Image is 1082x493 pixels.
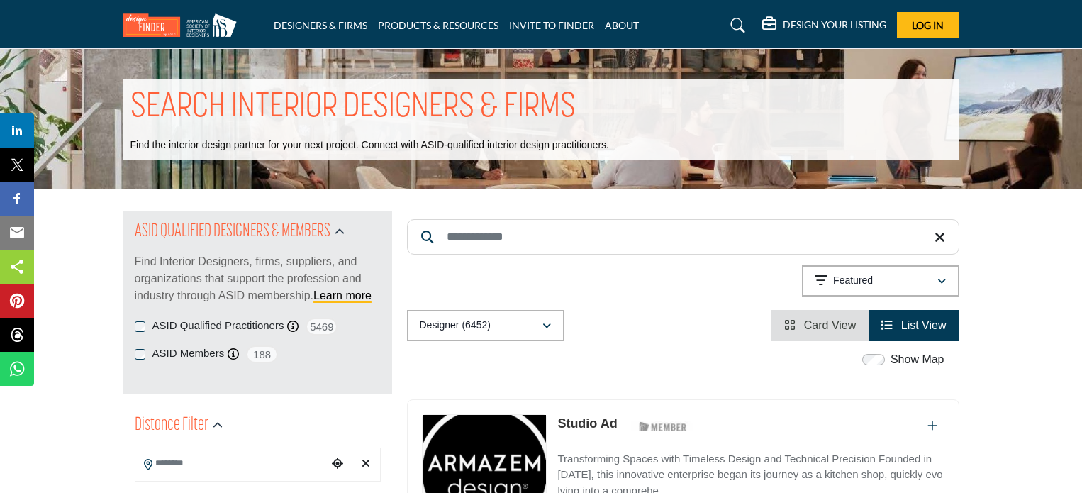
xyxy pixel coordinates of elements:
[802,265,959,297] button: Featured
[407,310,564,341] button: Designer (6452)
[306,318,338,336] span: 5469
[274,19,367,31] a: DESIGNERS & FIRMS
[927,420,937,432] a: Add To List
[135,219,330,245] h2: ASID QUALIFIED DESIGNERS & MEMBERS
[123,13,244,37] img: Site Logo
[891,351,944,368] label: Show Map
[130,138,609,153] p: Find the interior design partner for your next project. Connect with ASID-qualified interior desi...
[901,319,947,331] span: List View
[912,19,944,31] span: Log In
[407,219,959,255] input: Search Keyword
[897,12,959,38] button: Log In
[152,345,225,362] label: ASID Members
[327,449,348,480] div: Choose your current location
[135,321,145,332] input: ASID Qualified Practitioners checkbox
[833,274,873,288] p: Featured
[135,349,145,360] input: ASID Members checkbox
[783,18,886,31] h5: DESIGN YOUR LISTING
[135,413,208,438] h2: Distance Filter
[631,418,695,436] img: ASID Members Badge Icon
[509,19,594,31] a: INVITE TO FINDER
[378,19,498,31] a: PRODUCTS & RESOURCES
[557,416,617,431] a: Studio Ad
[717,14,754,37] a: Search
[246,345,278,363] span: 188
[869,310,959,341] li: List View
[135,450,327,477] input: Search Location
[771,310,869,341] li: Card View
[881,319,946,331] a: View List
[605,19,639,31] a: ABOUT
[557,414,617,433] p: Studio Ad
[420,318,491,333] p: Designer (6452)
[355,449,377,480] div: Clear search location
[130,86,576,130] h1: SEARCH INTERIOR DESIGNERS & FIRMS
[762,17,886,34] div: DESIGN YOUR LISTING
[804,319,857,331] span: Card View
[152,318,284,334] label: ASID Qualified Practitioners
[135,253,381,304] p: Find Interior Designers, firms, suppliers, and organizations that support the profession and indu...
[784,319,856,331] a: View Card
[313,289,372,301] a: Learn more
